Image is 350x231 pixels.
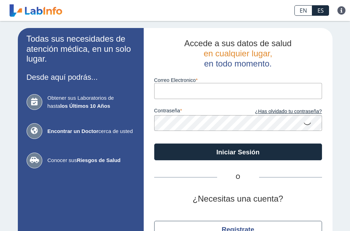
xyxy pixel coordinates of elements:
span: en todo momento. [204,59,272,68]
span: cerca de usted [48,127,135,135]
h2: Todas sus necesidades de atención médica, en un solo lugar. [27,34,135,64]
label: contraseña [154,108,238,115]
b: Riesgos de Salud [77,157,121,163]
span: O [217,173,259,181]
h2: ¿Necesitas una cuenta? [154,194,322,204]
button: Iniciar Sesión [154,143,322,160]
span: Accede a sus datos de salud [184,38,292,48]
h3: Desde aquí podrás... [27,73,135,82]
label: Correo Electronico [154,77,322,83]
span: en cualquier lugar, [203,49,272,58]
a: ES [312,5,329,16]
a: EN [294,5,312,16]
span: Obtener sus Laboratorios de hasta [48,94,135,110]
b: los Últimos 10 Años [60,103,110,109]
iframe: Help widget launcher [288,204,342,223]
b: Encontrar un Doctor [48,128,99,134]
a: ¿Has olvidado tu contraseña? [238,108,322,115]
span: Conocer sus [48,156,135,164]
